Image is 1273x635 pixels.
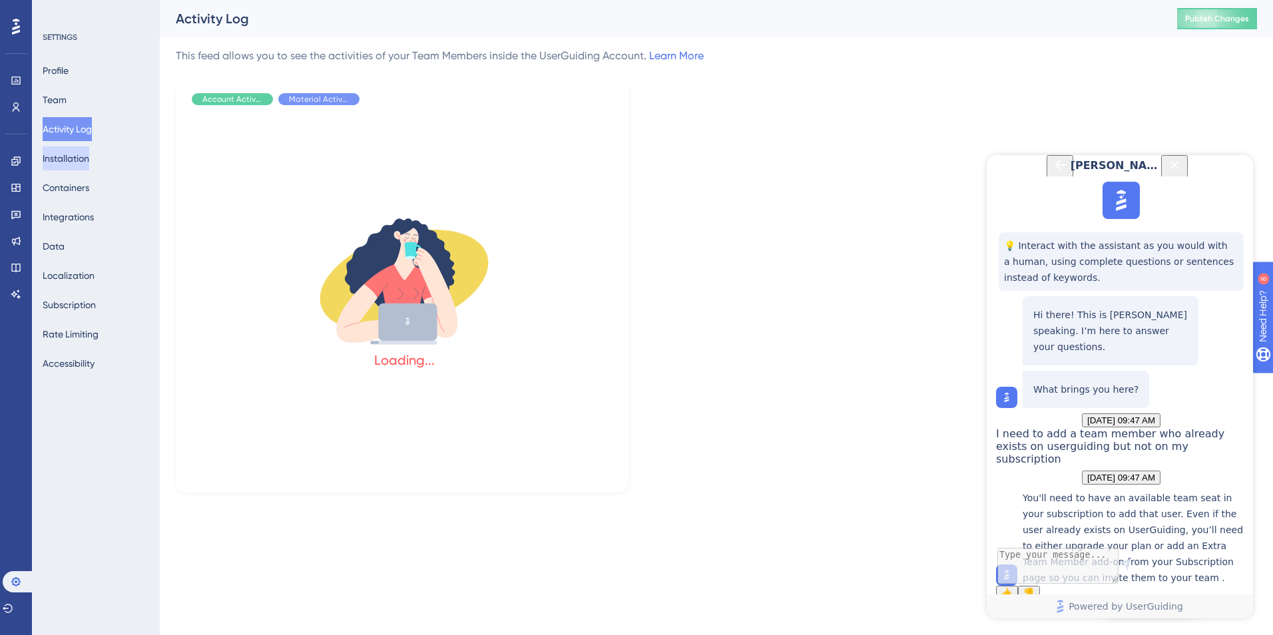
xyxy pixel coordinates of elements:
div: Activity Log [176,9,1144,28]
span: Need Help? [31,3,83,19]
div: Loading... [374,351,435,369]
a: Learn More [649,49,704,62]
span: Publish Changes [1185,13,1249,24]
iframe: UserGuiding AI Assistant [987,155,1253,618]
div: 8 [93,7,97,17]
span: Material Activity [289,94,349,105]
span: Account Activity [202,94,262,105]
div: This feed allows you to see the activities of your Team Members inside the UserGuiding Account. [176,48,704,64]
button: Publish Changes [1177,8,1257,29]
